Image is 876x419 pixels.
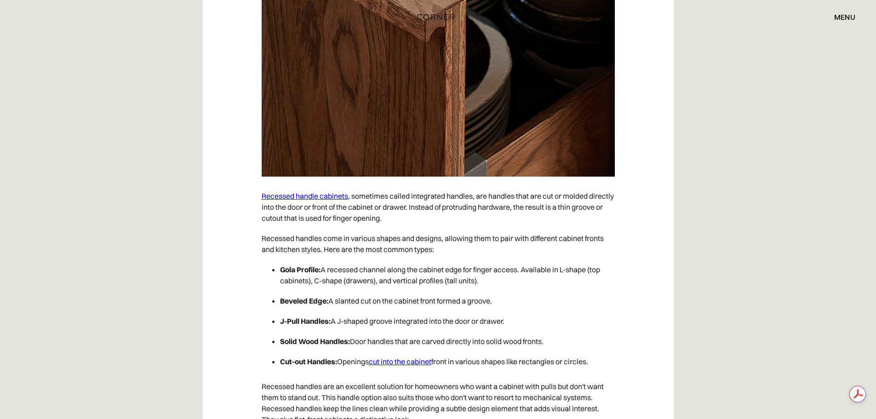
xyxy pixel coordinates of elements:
p: Recessed handles come in various shapes and designs, allowing them to pair with different cabinet... [262,228,615,259]
li: A recessed channel along the cabinet edge for finger access. Available in L-shape (top cabinets),... [280,259,615,291]
a: home [407,11,469,23]
a: Recessed handle cabinets [262,191,348,201]
div: menu [825,9,855,25]
strong: Beveled Edge: [280,296,328,305]
li: Door handles that are carved directly into solid wood fronts. [280,331,615,351]
strong: Solid Wood Handles: [280,337,350,346]
strong: Cut-out Handles: [280,357,337,366]
strong: Gola Profile: [280,265,321,274]
li: A J-shaped groove integrated into the door or drawer. [280,311,615,331]
li: Openings front in various shapes like rectangles or circles. [280,351,615,372]
p: , sometimes called integrated handles, are handles that are cut or molded directly into the door ... [262,186,615,228]
li: A slanted cut on the cabinet front formed a groove. [280,291,615,311]
a: cut into the cabinet [369,357,431,366]
strong: J-Pull Handles: [280,316,331,326]
div: menu [834,13,855,21]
